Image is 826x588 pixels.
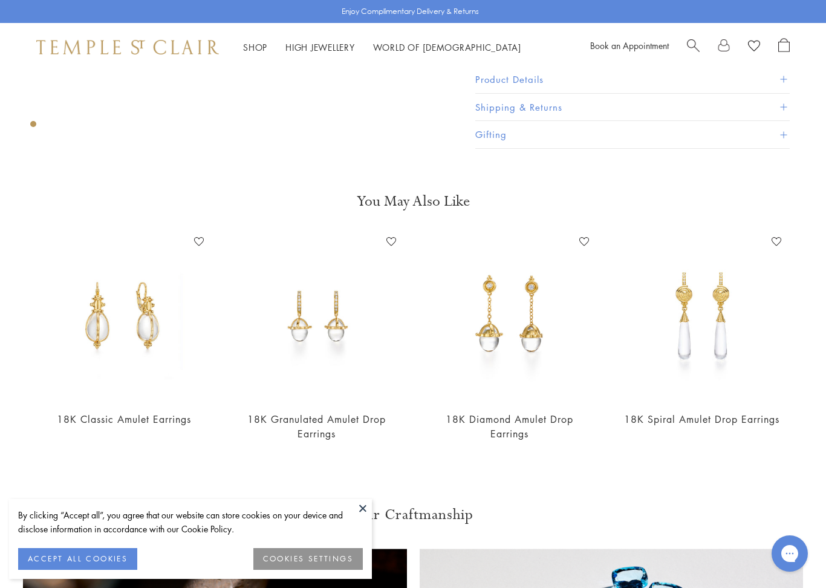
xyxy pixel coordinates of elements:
[253,548,363,570] button: COOKIES SETTINGS
[233,232,402,401] img: 18K Granulated Amulet Drop Earrings
[247,413,386,440] a: 18K Granulated Amulet Drop Earrings
[618,232,787,401] img: 18K Spiral Amulet Drop Earrings
[475,121,790,148] button: Gifting
[475,94,790,121] button: Shipping & Returns
[687,38,700,56] a: Search
[23,505,803,524] h3: Our Craftmanship
[30,118,36,137] div: Product gallery navigation
[342,5,479,18] p: Enjoy Complimentary Delivery & Returns
[57,413,191,426] a: 18K Classic Amulet Earrings
[18,548,137,570] button: ACCEPT ALL COOKIES
[243,41,267,53] a: ShopShop
[285,41,355,53] a: High JewelleryHigh Jewellery
[18,508,363,536] div: By clicking “Accept all”, you agree that our website can store cookies on your device and disclos...
[475,66,790,93] button: Product Details
[778,38,790,56] a: Open Shopping Bag
[36,40,219,54] img: Temple St. Clair
[624,413,779,426] a: 18K Spiral Amulet Drop Earrings
[48,192,778,211] h3: You May Also Like
[590,39,669,51] a: Book an Appointment
[425,232,594,401] img: 18K Diamond Amulet Drop Earrings
[40,232,209,401] img: 18K Classic Amulet Earrings
[766,531,814,576] iframe: Gorgias live chat messenger
[373,41,521,53] a: World of [DEMOGRAPHIC_DATA]World of [DEMOGRAPHIC_DATA]
[446,413,573,440] a: 18K Diamond Amulet Drop Earrings
[748,38,760,56] a: View Wishlist
[243,40,521,55] nav: Main navigation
